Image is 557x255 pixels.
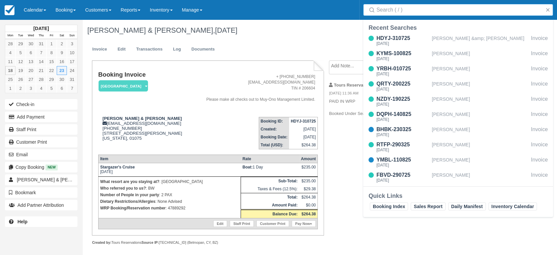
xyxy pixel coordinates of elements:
a: YRBH-010725[DATE][PERSON_NAME]Invoice [363,65,553,77]
strong: Number of People in your party [100,193,159,197]
h1: Booking Invoice [98,71,191,78]
a: 13 [26,57,36,66]
p: : None Advised [100,198,239,205]
a: Help [5,216,77,227]
span: [PERSON_NAME] & [PERSON_NAME] [17,177,98,182]
a: 28 [36,75,46,84]
a: 29 [46,75,57,84]
div: [DATE] [376,148,429,152]
div: [PERSON_NAME] [432,141,528,153]
a: 31 [67,75,77,84]
strong: [PERSON_NAME] & [PERSON_NAME] [103,116,182,121]
td: [DATE] [98,163,241,176]
a: NZDY-190225[DATE][PERSON_NAME]Invoice [363,95,553,108]
div: Invoice [531,80,548,92]
strong: Who referred you to us? [100,186,146,191]
th: Wed [26,32,36,39]
div: [DATE] [376,57,429,61]
th: Item [98,155,241,163]
a: 1 [46,39,57,48]
a: 21 [36,66,46,75]
div: Invoice [531,65,548,77]
div: [PERSON_NAME] [432,95,528,108]
a: Transactions [131,43,167,56]
div: YRBH-010725 [376,65,429,73]
div: Invoice [531,95,548,108]
th: Rate [241,155,299,163]
strong: Boat [243,165,253,169]
a: 7 [36,48,46,57]
p: : BW [100,185,239,192]
address: + [PHONE_NUMBER] [EMAIL_ADDRESS][DOMAIN_NAME] TIN # 206604 Please make all checks out to Muy-Ono ... [194,74,315,102]
input: Search ( / ) [376,4,542,16]
button: Add Payment [5,112,77,122]
button: Copy Booking New [5,162,77,172]
div: Invoice [531,50,548,62]
a: 11 [5,57,15,66]
div: [PERSON_NAME] &amp; [PERSON_NAME] [432,34,528,47]
a: 30 [26,39,36,48]
a: 26 [15,75,26,84]
a: 5 [15,48,26,57]
td: $235.00 [299,177,318,185]
div: Invoice [531,34,548,47]
a: 1 [5,84,15,93]
div: Invoice [531,171,548,184]
th: Sat [57,32,67,39]
div: Recent Searches [368,24,548,32]
em: [GEOGRAPHIC_DATA] [99,80,148,92]
th: Thu [36,32,46,39]
a: Invoice [87,43,112,56]
a: Log [168,43,186,56]
a: 6 [57,84,67,93]
b: Help [17,219,27,224]
div: [PERSON_NAME] [432,65,528,77]
div: [PERSON_NAME] [432,80,528,92]
th: Amount Paid: [241,201,299,210]
a: QRTY-200225[DATE][PERSON_NAME]Invoice [363,80,553,92]
div: [PERSON_NAME] [432,50,528,62]
div: [PERSON_NAME] [432,156,528,168]
a: 6 [26,48,36,57]
a: 20 [26,66,36,75]
a: 30 [57,75,67,84]
button: Add Partner Attribution [5,200,77,210]
a: 8 [46,48,57,57]
a: 9 [57,48,67,57]
a: 10 [67,48,77,57]
div: Tours Reservations [TECHNICAL_ID] (Belmopan, CY, BZ) [92,240,324,245]
div: DQPH-140825 [376,110,429,118]
strong: Stargazer's Cruise [100,165,135,169]
div: $235.00 [301,165,316,175]
a: Edit [213,220,227,227]
td: [DATE] [289,133,318,141]
a: Booking Index [370,202,408,210]
strong: WRP Booking/Reservation number [100,206,165,210]
button: Email [5,149,77,160]
div: KYMS-100825 [376,50,429,57]
p: : 2 PAX [100,192,239,198]
div: [DATE] [376,87,429,91]
strong: HDYJ-310725 [291,119,316,124]
button: Bookmark [5,187,77,198]
a: Staff Print [230,220,254,227]
div: [PERSON_NAME] [432,126,528,138]
td: $29.38 [299,185,318,193]
a: Customer Print [5,137,77,147]
a: YMBL-110825[DATE][PERSON_NAME]Invoice [363,156,553,168]
a: HDYJ-310725[DATE][PERSON_NAME] &amp; [PERSON_NAME]Invoice [363,34,553,47]
div: Invoice [531,110,548,123]
a: Customer Print [256,220,289,227]
a: BHBK-230325[DATE][PERSON_NAME]Invoice [363,126,553,138]
a: [PERSON_NAME] & [PERSON_NAME] [5,174,77,185]
th: Amount [299,155,318,163]
a: [GEOGRAPHIC_DATA] [98,80,146,92]
div: [DATE] [376,133,429,137]
div: HDYJ-310725 [376,34,429,42]
div: [DATE] [376,163,429,167]
th: Total (USD): [259,141,289,149]
em: [DATE] 11:36 AM [329,91,440,98]
a: 28 [5,39,15,48]
div: FBVD-290725 [376,171,429,179]
td: $264.38 [299,193,318,201]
